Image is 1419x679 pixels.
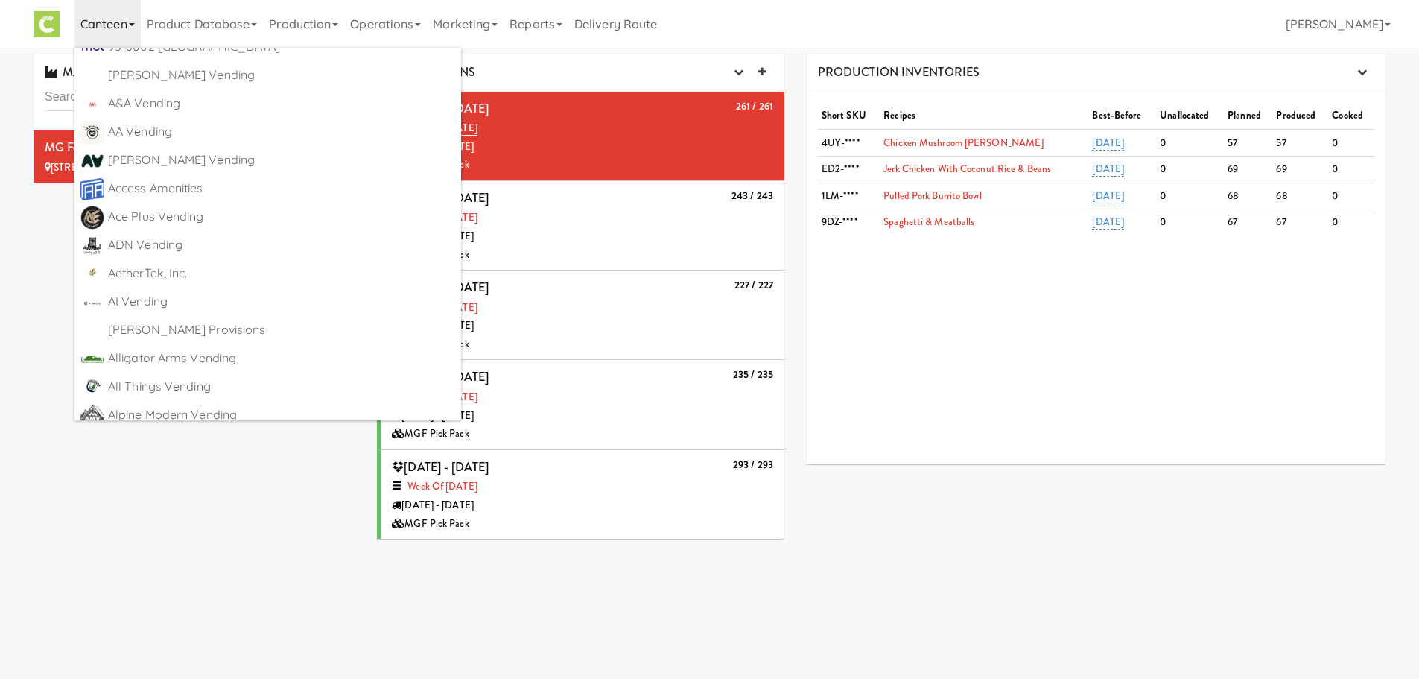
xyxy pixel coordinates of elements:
tr: ED2-****Jerk Chicken with Coconut Rice & Beans[DATE]069690 [818,157,1374,183]
td: 69 [1272,157,1328,183]
td: 0 [1328,209,1374,236]
th: Short SKU [818,103,880,130]
div: A&A Vending [108,92,455,115]
li: 293 / 293 [DATE] - [DATE]Week of [DATE][DATE] - [DATE]MGF Pick Pack [377,450,784,540]
li: 261 / 261 [DATE] - [DATE]Week of [DATE][DATE] - [DATE]MGF Pick Pack [377,92,784,181]
img: Micromart [34,11,60,37]
li: MG Foods[STREET_ADDRESS] [34,130,355,183]
td: 0 [1328,130,1374,157]
img: q2obotf9n3qqirn9vbvw.jpg [80,92,104,116]
div: [DATE] - [DATE] [392,496,773,515]
span: [DATE] - [DATE] [392,368,489,385]
td: 68 [1272,183,1328,209]
li: 243 / 243 [DATE] - [DATE]Week of [DATE][DATE] - [DATE]MGF Pick Pack [377,181,784,271]
div: AetherTek, Inc. [108,262,455,285]
span: PRODUCTION INVENTORIES [818,63,980,80]
td: 68 [1224,183,1272,209]
tr: 4UY-****Chicken Mushroom [PERSON_NAME][DATE]057570 [818,130,1374,157]
div: [DATE] - [DATE] [392,227,773,246]
div: MGF Pick Pack [392,335,773,354]
b: 261 / 261 [736,99,773,113]
a: Chicken Mushroom [PERSON_NAME] [883,136,1044,150]
img: pbzj0xqistzv78rw17gh.jpg [80,36,104,60]
div: [DATE] - [DATE] [392,317,773,335]
div: [PERSON_NAME] Provisions [108,319,455,341]
div: MGF Pick Pack [392,515,773,534]
img: ACwAAAAAAQABAAACADs= [80,319,104,343]
div: Alligator Arms Vending [108,347,455,370]
li: 235 / 235 [DATE] - [DATE]Week of [DATE][DATE] - [DATE]MGF Pick Pack [377,360,784,449]
th: Best-Before [1088,103,1156,130]
img: kgvx9ubdnwdmesdqrgmd.png [80,177,104,201]
div: [PERSON_NAME] Vending [108,64,455,86]
img: ck9lluqwz49r4slbytpm.png [80,291,104,315]
div: [PERSON_NAME] Vending [108,149,455,171]
img: btfbkppilgpqn7n9svkz.png [80,234,104,258]
td: 0 [1156,183,1224,209]
td: 0 [1156,209,1224,236]
td: 0 [1156,130,1224,157]
img: shfcayhwyylqcaqmweir.png [80,404,104,428]
td: 0 [1328,183,1374,209]
li: 227 / 227 [DATE] - [DATE]Week of [DATE][DATE] - [DATE]MGF Pick Pack [377,271,784,360]
td: 0 [1156,157,1224,183]
b: 227 / 227 [734,278,773,292]
b: 235 / 235 [733,367,773,382]
img: ACwAAAAAAQABAAACADs= [80,64,104,88]
th: Produced [1272,103,1328,130]
div: MGF Pick Pack [392,425,773,443]
img: dcdxvmg3yksh6usvjplj.png [80,121,104,145]
div: All Things Vending [108,376,455,398]
a: Jerk Chicken with Coconut Rice & Beans [883,162,1051,176]
div: [DATE] - [DATE] [392,407,773,426]
th: Recipes [880,103,1088,130]
span: [DATE] - [DATE] [392,100,489,117]
th: Planned [1224,103,1272,130]
td: 69 [1224,157,1272,183]
b: 293 / 293 [733,458,773,472]
img: ucvciuztr6ofmmudrk1o.png [80,149,104,173]
span: [DATE] - [DATE] [392,279,489,296]
img: wikircranfrz09drhcio.png [80,262,104,286]
img: czugxhvj1x9ozipnjga3.png [80,376,104,399]
span: [STREET_ADDRESS] [51,160,141,174]
div: Ace Plus Vending [108,206,455,228]
b: 243 / 243 [731,189,773,203]
div: MGF Pick Pack [392,246,773,265]
span: [DATE] - [DATE] [392,189,489,206]
td: 57 [1272,130,1328,157]
div: ADN Vending [108,234,455,256]
td: 67 [1272,209,1328,236]
th: Cooked [1328,103,1374,130]
a: Pulled Pork Burrito Bowl [883,189,981,203]
span: MG Foods [45,139,96,156]
a: [DATE] [1092,136,1124,151]
tr: 1LM-****Pulled Pork Burrito Bowl[DATE]068680 [818,183,1374,209]
div: AI Vending [108,291,455,313]
span: [DATE] - [DATE] [392,458,489,476]
img: fg1tdwzclvcgadomhdtp.png [80,206,104,230]
div: [DATE] - [DATE] [392,138,773,157]
a: [DATE] [1092,189,1124,203]
td: 57 [1224,130,1272,157]
a: [DATE] [1092,215,1124,230]
div: Access Amenities [108,177,455,200]
a: [DATE] [1092,162,1124,177]
div: Alpine Modern Vending [108,404,455,426]
td: 0 [1328,157,1374,183]
input: Search Manufacturer [45,83,343,111]
div: MGF Pick Pack [392,156,773,174]
td: 67 [1224,209,1272,236]
tr: 9DZ-****Spaghetti & Meatballs[DATE]067670 [818,209,1374,236]
div: AA Vending [108,121,455,143]
span: MANUFACTURERS [45,63,168,80]
a: Spaghetti & Meatballs [883,215,974,229]
th: Unallocated [1156,103,1224,130]
img: y2cr68vapy5m73wpm9gc.png [80,347,104,371]
a: Week of [DATE] [407,479,477,493]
